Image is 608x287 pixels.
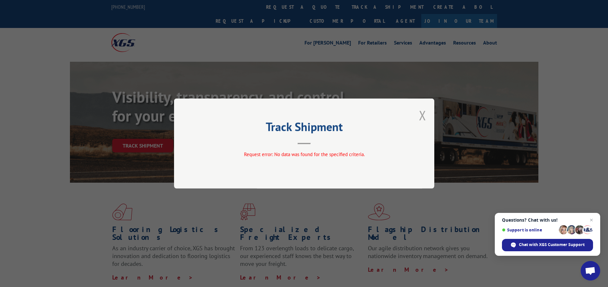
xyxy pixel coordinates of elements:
span: Support is online [502,228,557,232]
a: Open chat [581,261,600,280]
span: Chat with XGS Customer Support [519,242,585,248]
span: Request error: No data was found for the specified criteria. [244,151,364,157]
span: Chat with XGS Customer Support [502,239,593,251]
h2: Track Shipment [207,122,402,135]
button: Close modal [419,107,426,124]
span: Questions? Chat with us! [502,217,593,223]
